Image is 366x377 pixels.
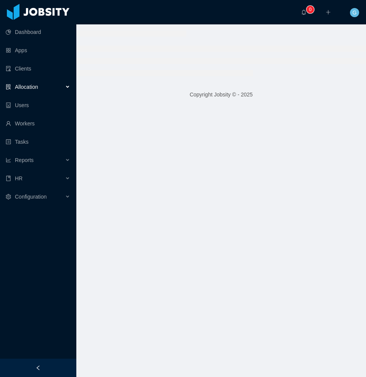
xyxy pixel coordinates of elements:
[306,6,314,13] sup: 0
[6,116,70,131] a: icon: userWorkers
[15,84,38,90] span: Allocation
[6,84,11,90] i: icon: solution
[6,157,11,163] i: icon: line-chart
[15,194,47,200] span: Configuration
[6,43,70,58] a: icon: appstoreApps
[6,24,70,40] a: icon: pie-chartDashboard
[6,61,70,76] a: icon: auditClients
[15,157,34,163] span: Reports
[326,10,331,15] i: icon: plus
[6,176,11,181] i: icon: book
[301,10,306,15] i: icon: bell
[6,134,70,149] a: icon: profileTasks
[353,8,357,17] span: G
[76,82,366,108] footer: Copyright Jobsity © - 2025
[6,194,11,199] i: icon: setting
[6,98,70,113] a: icon: robotUsers
[15,175,23,181] span: HR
